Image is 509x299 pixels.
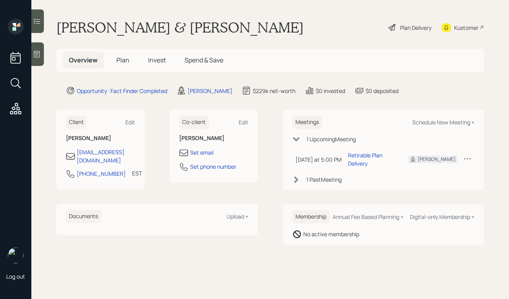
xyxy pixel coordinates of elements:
[66,116,87,129] h6: Client
[132,169,142,177] div: EST
[226,213,248,220] div: Upload +
[410,213,475,221] div: Digital-only Membership +
[125,119,135,126] div: Edit
[295,155,342,164] div: [DATE] at 5:00 PM
[366,87,399,95] div: $0 deposited
[116,56,129,64] span: Plan
[316,87,345,95] div: $0 invested
[418,156,456,163] div: [PERSON_NAME]
[333,213,404,221] div: Annual Fee Based Planning +
[190,148,214,157] div: Set email
[348,151,396,168] div: Retirable Plan Delivery
[77,170,126,178] div: [PHONE_NUMBER]
[303,230,359,238] div: No active membership
[185,56,223,64] span: Spend & Save
[454,24,478,32] div: Kustomer
[179,135,248,142] h6: [PERSON_NAME]
[6,273,25,280] div: Log out
[77,87,167,95] div: Opportunity · Fact Finder Completed
[56,19,304,36] h1: [PERSON_NAME] & [PERSON_NAME]
[148,56,166,64] span: Invest
[253,87,295,95] div: $229k net-worth
[179,116,209,129] h6: Co-client
[400,24,431,32] div: Plan Delivery
[190,162,236,171] div: Set phone number
[188,87,232,95] div: [PERSON_NAME]
[69,56,98,64] span: Overview
[239,119,248,126] div: Edit
[306,175,342,184] div: 1 Past Meeting
[8,248,24,263] img: aleksandra-headshot.png
[66,210,101,223] h6: Documents
[66,135,135,142] h6: [PERSON_NAME]
[306,135,356,143] div: 1 Upcoming Meeting
[412,119,475,126] div: Schedule New Meeting +
[292,210,330,223] h6: Membership
[77,148,135,164] div: [EMAIL_ADDRESS][DOMAIN_NAME]
[292,116,322,129] h6: Meetings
